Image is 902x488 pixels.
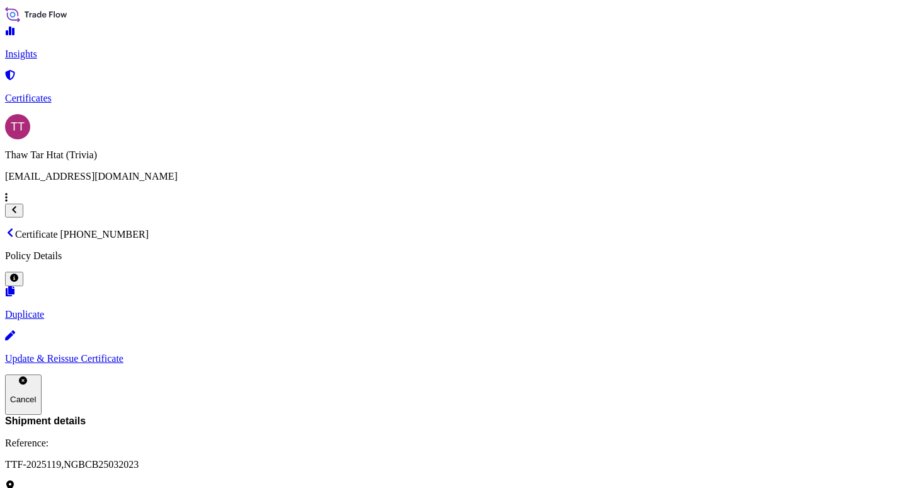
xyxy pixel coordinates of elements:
a: Certificates [5,71,897,104]
a: Insights [5,27,897,60]
a: Duplicate [5,288,897,320]
p: Thaw Tar Htat (Trivia) [5,149,897,161]
span: TT [11,120,25,133]
span: Shipment details [5,415,897,427]
p: Reference: [5,438,897,449]
button: Cancel [5,375,42,415]
a: Update & Reissue Certificate [5,332,897,364]
p: Duplicate [5,309,897,320]
p: Cancel [10,395,37,404]
p: Insights [5,49,897,60]
p: Update & Reissue Certificate [5,353,897,364]
p: TTF-2025119,NGBCB25032023 [5,459,897,470]
p: Policy Details [5,250,897,262]
p: [EMAIL_ADDRESS][DOMAIN_NAME] [5,171,897,182]
p: Certificates [5,93,897,104]
p: Certificate [PHONE_NUMBER] [5,228,897,240]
